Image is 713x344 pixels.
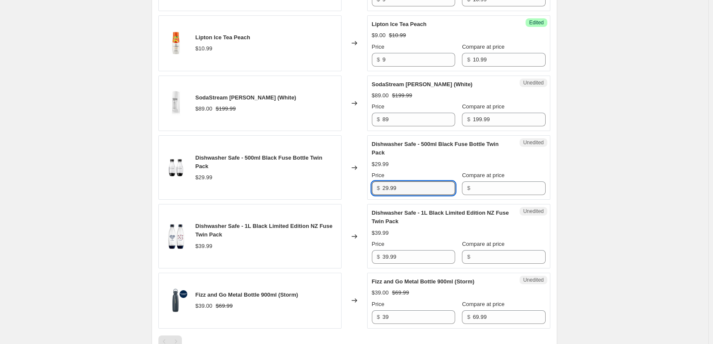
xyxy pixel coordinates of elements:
span: Fizz and Go Metal Bottle 900ml (Storm) [372,278,475,285]
div: $89.00 [372,91,389,100]
div: $29.99 [372,160,389,169]
span: Price [372,241,385,247]
span: Lipton Ice Tea Peach [196,34,250,41]
img: 05.ml_80x.png [163,155,189,181]
strike: $69.99 [216,302,233,310]
span: $ [377,314,380,320]
span: Dishwasher Safe - 500ml Black Fuse Bottle Twin Pack [196,155,322,169]
span: Unedited [523,208,544,215]
div: $39.00 [372,289,389,297]
img: TerraWSide_5a3c065c-f2cd-4538-91e9-d7159c7f0282_80x.png [163,90,189,116]
span: Unedited [523,139,544,146]
div: $39.99 [196,242,213,251]
img: 2_71972bef-9ac9-4111-9a0d-af3d98d0a762_80x.png [163,224,189,249]
span: $ [467,56,470,63]
span: $ [467,185,470,191]
span: Dishwasher Safe - 1L Black Limited Edition NZ Fuse Twin Pack [196,223,333,238]
img: 6_4d05416a-6b55-4acf-809a-1bf7d395535d_80x.png [163,288,189,313]
span: Compare at price [462,172,505,178]
span: $ [377,116,380,122]
strike: $69.99 [392,289,409,297]
div: $39.00 [196,302,213,310]
span: SodaStream [PERSON_NAME] (White) [196,94,296,101]
span: $ [377,56,380,63]
span: Price [372,172,385,178]
span: $ [467,314,470,320]
span: Price [372,103,385,110]
span: Unedited [523,79,544,86]
span: Fizz and Go Metal Bottle 900ml (Storm) [196,292,298,298]
span: Dishwasher Safe - 500ml Black Fuse Bottle Twin Pack [372,141,499,156]
strike: $199.99 [392,91,412,100]
span: Unedited [523,277,544,283]
div: $9.00 [372,31,386,40]
strike: $10.99 [389,31,406,40]
strike: $199.99 [216,105,236,113]
div: $10.99 [196,44,213,53]
div: $89.00 [196,105,213,113]
div: $29.99 [196,173,213,182]
span: Compare at price [462,103,505,110]
span: Price [372,301,385,307]
span: Compare at price [462,301,505,307]
span: Compare at price [462,44,505,50]
span: Lipton Ice Tea Peach [372,21,427,27]
img: Lipton_Peach_065bce5a-1f72-40f8-a5f4-2fe8f4c28f98_80x.png [163,30,189,56]
span: $ [467,254,470,260]
span: Edited [529,19,544,26]
span: $ [377,185,380,191]
span: $ [467,116,470,122]
div: $39.99 [372,229,389,237]
span: $ [377,254,380,260]
span: Compare at price [462,241,505,247]
span: Price [372,44,385,50]
span: Dishwasher Safe - 1L Black Limited Edition NZ Fuse Twin Pack [372,210,509,224]
span: SodaStream [PERSON_NAME] (White) [372,81,473,87]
